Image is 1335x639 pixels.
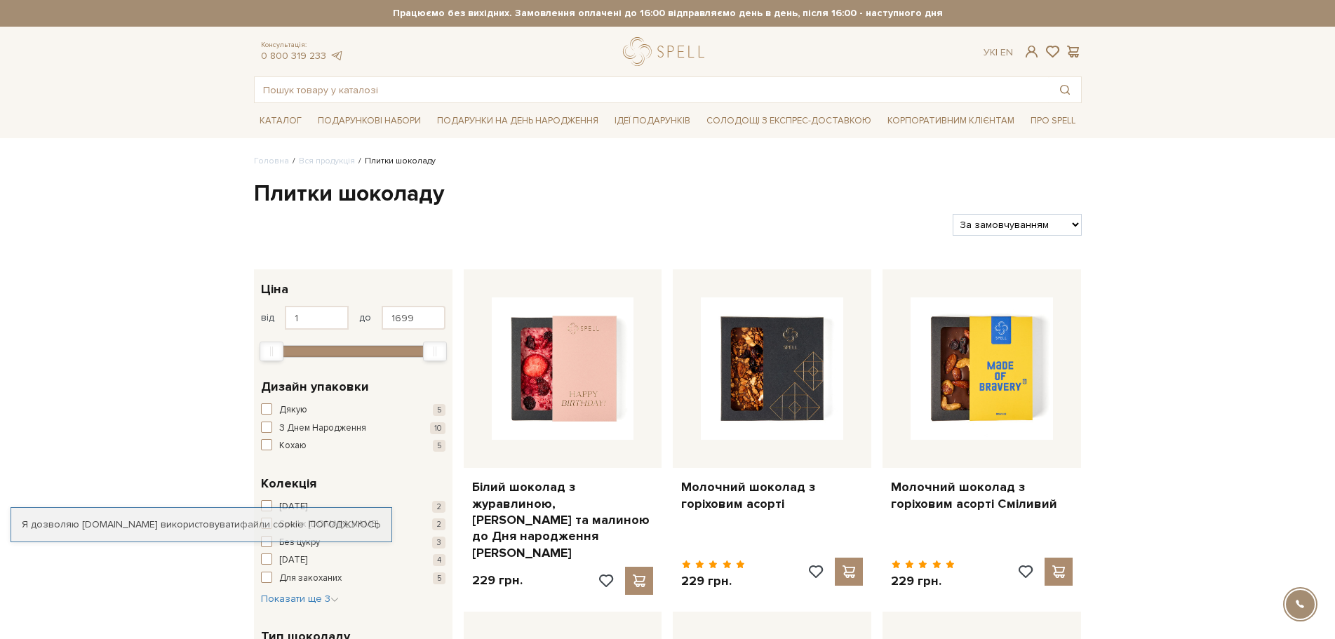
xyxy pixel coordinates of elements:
span: Для закоханих [279,572,342,586]
span: 2 [432,501,445,513]
input: Пошук товару у каталозі [255,77,1049,102]
button: Дякую 5 [261,403,445,417]
button: [DATE] 2 [261,500,445,514]
span: до [359,311,371,324]
button: Показати ще 3 [261,592,339,606]
a: Головна [254,156,289,166]
a: Ідеї подарунків [609,110,696,132]
input: Ціна [382,306,445,330]
button: Пошук товару у каталозі [1049,77,1081,102]
div: Min [260,342,283,361]
span: [DATE] [279,500,307,514]
a: telegram [330,50,344,62]
span: 2 [432,518,445,530]
span: 5 [433,440,445,452]
span: | [995,46,998,58]
a: Білий шоколад з журавлиною, [PERSON_NAME] та малиною до Дня народження [PERSON_NAME] [472,479,654,561]
button: З Днем Народження 10 [261,422,445,436]
div: Я дозволяю [DOMAIN_NAME] використовувати [11,518,391,531]
h1: Плитки шоколаду [254,180,1082,209]
span: Без цукру [279,536,320,550]
span: 5 [433,572,445,584]
button: Кохаю 5 [261,439,445,453]
button: [DATE] 4 [261,553,445,567]
span: 3 [432,537,445,549]
input: Ціна [285,306,349,330]
span: 5 [433,404,445,416]
span: від [261,311,274,324]
button: Для закоханих 5 [261,572,445,586]
div: Ук [984,46,1013,59]
a: En [1000,46,1013,58]
p: 229 грн. [891,573,955,589]
a: Погоджуюсь [309,518,380,531]
a: Молочний шоколад з горіховим асорті Сміливий [891,479,1073,512]
a: файли cookie [240,518,304,530]
span: 10 [430,422,445,434]
a: Подарункові набори [312,110,427,132]
a: Каталог [254,110,307,132]
span: Дякую [279,403,307,417]
button: Без цукру 3 [261,536,445,550]
a: Вся продукція [299,156,355,166]
li: Плитки шоколаду [355,155,436,168]
a: Подарунки на День народження [431,110,604,132]
a: Про Spell [1025,110,1081,132]
a: 0 800 319 233 [261,50,326,62]
p: 229 грн. [472,572,523,588]
a: Молочний шоколад з горіховим асорті [681,479,863,512]
span: Показати ще 3 [261,593,339,605]
span: [DATE] [279,553,307,567]
span: З Днем Народження [279,422,366,436]
a: logo [623,37,711,66]
strong: Працюємо без вихідних. Замовлення оплачені до 16:00 відправляємо день в день, після 16:00 - насту... [254,7,1082,20]
a: Корпоративним клієнтам [882,110,1020,132]
div: Max [423,342,447,361]
p: 229 грн. [681,573,745,589]
span: Дизайн упаковки [261,377,369,396]
span: Колекція [261,474,316,493]
a: Солодощі з експрес-доставкою [701,109,877,133]
span: Консультація: [261,41,344,50]
span: Ціна [261,280,288,299]
span: Кохаю [279,439,307,453]
span: 4 [433,554,445,566]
